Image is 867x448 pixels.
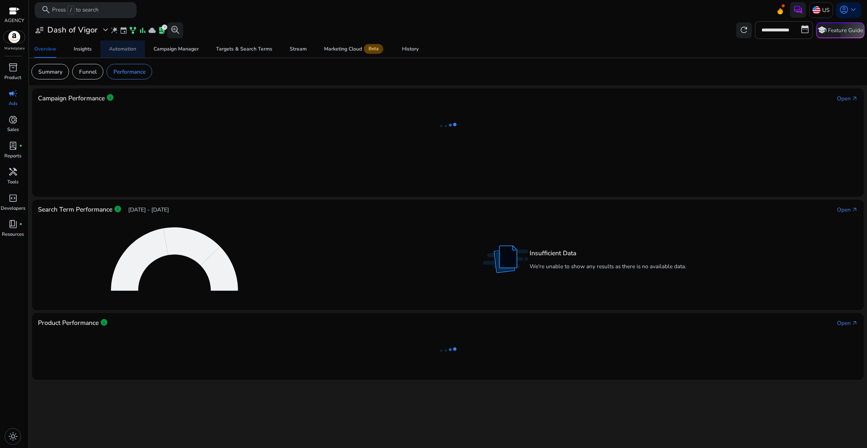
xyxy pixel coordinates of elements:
[139,26,147,34] span: bar_chart
[100,318,108,326] span: info
[19,223,22,226] span: fiber_manual_record
[47,25,98,35] h3: Dash of Vigor
[19,144,22,148] span: fiber_manual_record
[364,44,383,54] span: Beta
[38,206,112,213] h4: Search Term Performance
[851,320,858,327] span: arrow_outward
[816,22,864,38] button: schoolFeature Guide
[828,26,863,34] p: Feature Guide
[114,205,122,213] span: info
[8,193,18,203] span: code_blocks
[736,22,752,38] button: refresh
[817,25,827,35] span: school
[4,74,21,82] p: Product
[216,47,272,52] div: Targets & Search Terms
[8,89,18,98] span: campaign
[109,47,136,52] div: Automation
[38,319,99,327] h4: Product Performance
[158,26,166,34] span: lab_profile
[171,25,180,35] span: search_insights
[4,46,25,51] p: Marketplace
[822,4,829,16] p: US
[167,22,183,38] button: search_insights
[162,25,167,30] div: 2
[851,207,858,213] span: arrow_outward
[530,249,576,257] h4: Insufficient Data
[154,47,199,52] div: Campaign Manager
[837,319,851,327] div: Open
[4,153,21,160] p: Reports
[7,179,18,186] p: Tools
[8,219,18,229] span: book_4
[74,47,92,52] div: Insights
[148,26,156,34] span: cloud
[290,47,307,52] div: Stream
[9,100,17,108] p: Ads
[849,5,858,14] span: keyboard_arrow_down
[739,25,749,35] span: refresh
[128,205,169,214] p: [DATE] - [DATE]
[839,5,849,14] span: account_circle
[851,96,858,102] span: arrow_outward
[41,5,51,14] span: search
[52,6,99,14] p: Press to search
[1,205,25,212] p: Developers
[113,68,146,76] p: Performance
[4,31,25,43] img: amazon.svg
[110,26,118,34] span: wand_stars
[106,93,114,101] span: info
[530,262,686,270] p: We're unable to show any results as there is no available data.
[324,46,385,52] div: Marketing Cloud
[79,68,97,76] p: Funnel
[8,115,18,125] span: donut_small
[837,319,858,327] a: Openarrow_outward
[101,25,110,35] span: expand_more
[8,141,18,151] span: lab_profile
[4,17,24,25] p: AGENCY
[34,47,56,52] div: Overview
[483,245,528,273] img: insuff_dark.svg
[35,25,44,35] span: user_attributes
[2,231,24,238] p: Resources
[38,95,105,102] h4: Campaign Performance
[129,26,137,34] span: family_history
[812,6,820,14] img: us.svg
[8,432,18,441] span: light_mode
[837,94,851,103] div: Open
[837,205,851,214] div: Open
[38,68,62,76] p: Summary
[8,63,18,72] span: inventory_2
[8,167,18,177] span: handyman
[402,47,419,52] div: History
[837,94,858,103] a: Openarrow_outward
[7,126,19,134] p: Sales
[120,26,128,34] span: event
[837,205,858,214] a: Openarrow_outward
[67,6,74,14] span: /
